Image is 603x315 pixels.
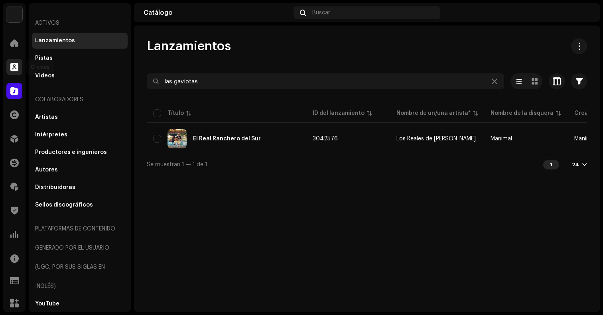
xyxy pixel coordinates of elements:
div: Nombre de un/una artista* [396,109,471,117]
span: Manimal [574,136,596,142]
re-m-nav-item: Artistas [32,109,128,125]
re-a-nav-header: Activos [32,14,128,33]
re-m-nav-item: Autores [32,162,128,178]
div: Autores [35,167,58,173]
div: 1 [543,160,559,169]
div: Título [167,109,184,117]
div: ID del lanzamiento [313,109,365,117]
div: Los Reales de [PERSON_NAME] [396,136,476,142]
div: El Real Ranchero del Sur [193,136,261,142]
span: Buscar [312,10,330,16]
re-m-nav-item: Sellos discográficos [32,197,128,213]
re-m-nav-item: Distribuidoras [32,179,128,195]
span: Manimal [491,136,512,142]
span: 3042576 [313,136,338,142]
div: Videos [35,73,55,79]
div: Intérpretes [35,132,67,138]
re-m-nav-item: Videos [32,68,128,84]
re-m-nav-item: Intérpretes [32,127,128,143]
re-m-nav-item: YouTube [32,296,128,312]
re-a-nav-header: Colaboradores [32,90,128,109]
span: Lanzamientos [147,38,231,54]
div: YouTube [35,301,59,307]
div: Catálogo [144,10,290,16]
img: 78f3867b-a9d0-4b96-9959-d5e4a689f6cf [6,6,22,22]
span: Los Reales de Erasmo Manríquez [396,136,478,142]
re-m-nav-item: Productores e ingenieros [32,144,128,160]
div: Artistas [35,114,58,120]
img: 17938573-6a48-4eb2-8cae-b4d7c7e4a05e [167,129,187,148]
div: Nombre de la disquera [491,109,554,117]
img: c904f273-36fb-4b92-97b0-1c77b616e906 [577,6,590,19]
div: Lanzamientos [35,37,75,44]
div: Sellos discográficos [35,202,93,208]
span: Se muestran 1 — 1 de 1 [147,162,207,167]
input: Buscar [147,73,504,89]
re-a-nav-header: Plataformas de contenido generado por el usuario (UGC, por sus siglas en inglés) [32,219,128,296]
div: Productores e ingenieros [35,149,107,156]
re-m-nav-item: Pistas [32,50,128,66]
re-m-nav-item: Lanzamientos [32,33,128,49]
div: Pistas [35,55,53,61]
div: 24 [572,161,579,168]
div: Distribuidoras [35,184,75,191]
